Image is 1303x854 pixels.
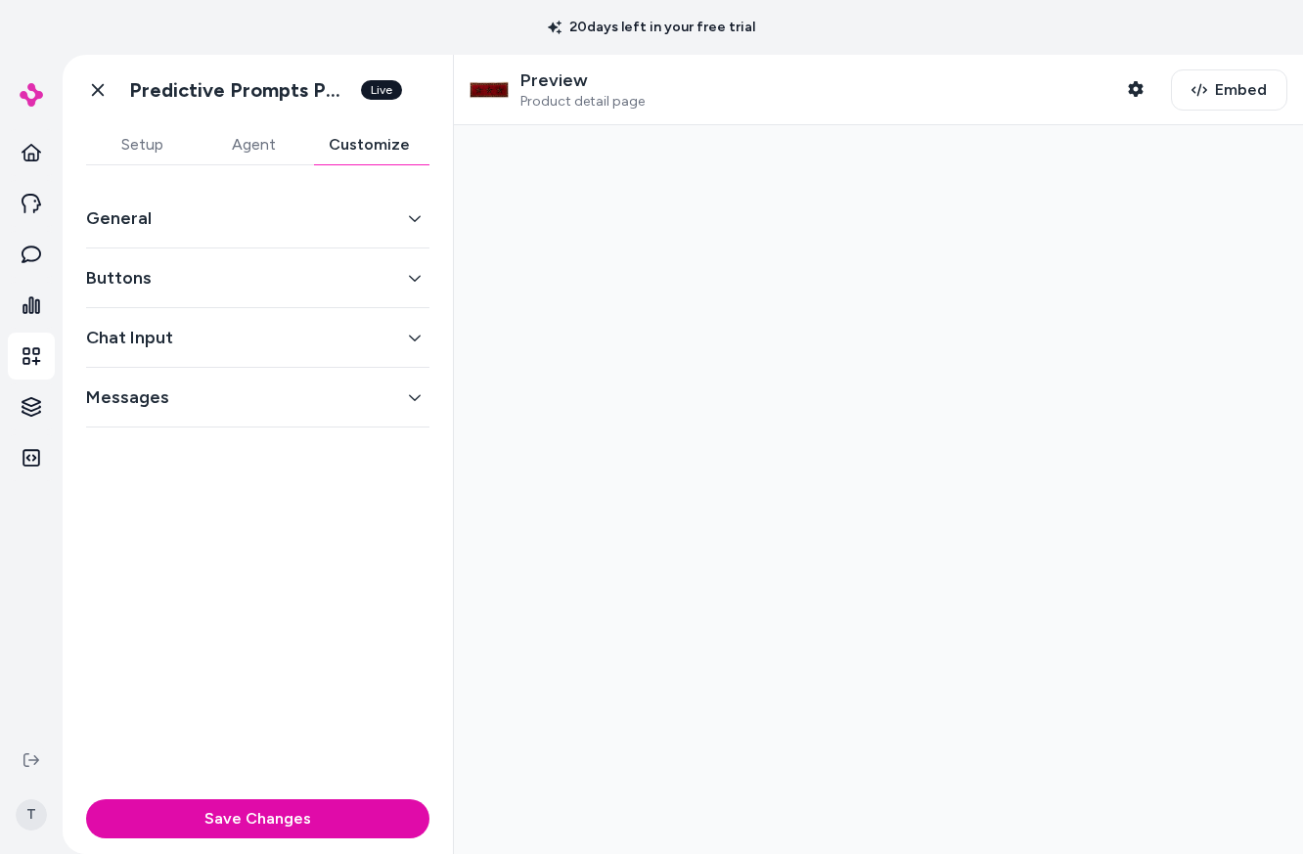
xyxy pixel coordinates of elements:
button: Customize [309,125,429,164]
button: Setup [86,125,198,164]
span: Embed [1215,78,1267,102]
span: Product detail page [520,93,645,111]
img: Paseo Road by HiEnd Accents 3-Star Scroll Motif Rug, 24"x60" [470,70,509,110]
img: alby Logo [20,83,43,107]
button: General [86,204,429,232]
button: Messages [86,383,429,411]
button: Embed [1171,69,1287,111]
p: Preview [520,69,645,92]
div: Live [361,80,402,100]
h1: Predictive Prompts PDP [129,78,349,103]
button: T [12,784,51,846]
button: Agent [198,125,309,164]
button: Save Changes [86,799,429,838]
p: 20 days left in your free trial [536,18,767,37]
button: Chat Input [86,324,429,351]
button: Buttons [86,264,429,292]
span: T [16,799,47,831]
